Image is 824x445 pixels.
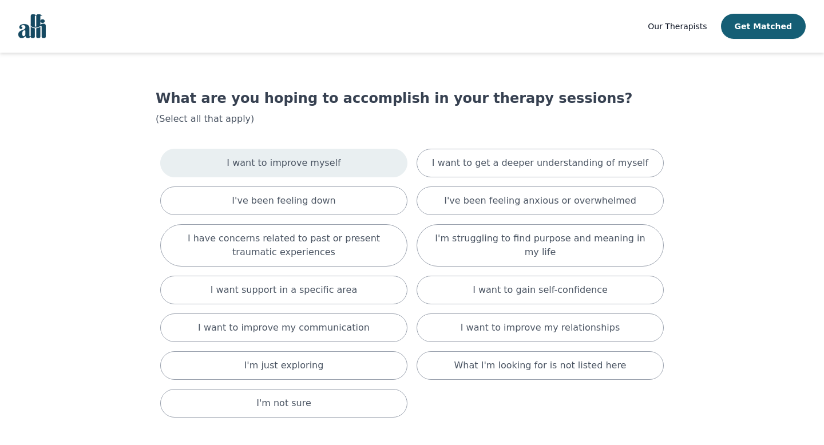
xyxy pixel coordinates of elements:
[648,22,707,31] span: Our Therapists
[18,14,46,38] img: alli logo
[648,19,707,33] a: Our Therapists
[473,283,608,297] p: I want to gain self-confidence
[721,14,806,39] button: Get Matched
[444,194,636,208] p: I've been feeling anxious or overwhelmed
[454,359,627,372] p: What I'm looking for is not listed here
[244,359,324,372] p: I'm just exploring
[431,232,649,259] p: I'm struggling to find purpose and meaning in my life
[227,156,340,170] p: I want to improve myself
[198,321,370,335] p: I want to improve my communication
[156,112,668,126] p: (Select all that apply)
[156,89,668,108] h1: What are you hoping to accomplish in your therapy sessions?
[175,232,393,259] p: I have concerns related to past or present traumatic experiences
[211,283,358,297] p: I want support in a specific area
[432,156,648,170] p: I want to get a deeper understanding of myself
[256,396,311,410] p: I'm not sure
[461,321,620,335] p: I want to improve my relationships
[232,194,335,208] p: I've been feeling down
